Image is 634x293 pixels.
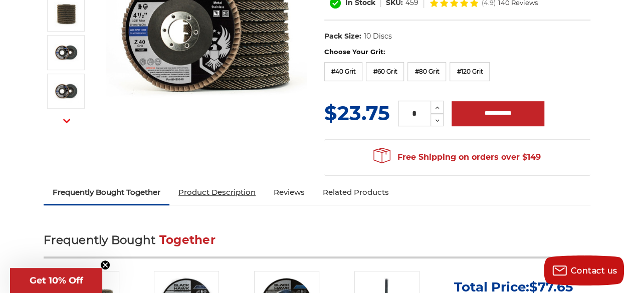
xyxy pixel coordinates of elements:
[314,181,398,203] a: Related Products
[54,40,79,65] img: 40 grit zirc flap disc
[30,275,83,286] span: Get 10% Off
[324,101,390,125] span: $23.75
[544,255,624,285] button: Contact us
[10,268,102,293] div: Get 10% OffClose teaser
[54,2,79,27] img: 10 pack of premium black hawk flap discs
[373,147,541,167] span: Free Shipping on orders over $149
[169,181,265,203] a: Product Description
[55,110,79,132] button: Next
[44,181,169,203] a: Frequently Bought Together
[363,31,391,42] dd: 10 Discs
[159,233,216,247] span: Together
[324,31,361,42] dt: Pack Size:
[265,181,314,203] a: Reviews
[54,79,79,104] img: 60 grit zirc flap disc
[324,47,590,57] label: Choose Your Grit:
[100,260,110,270] button: Close teaser
[44,233,155,247] span: Frequently Bought
[571,266,617,275] span: Contact us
